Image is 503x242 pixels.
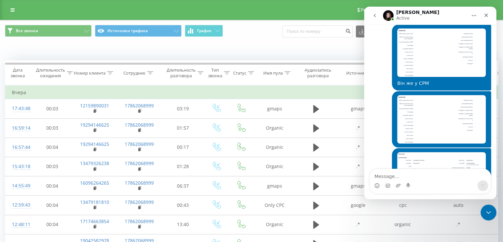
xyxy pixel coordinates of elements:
[381,196,425,215] td: cpc
[425,196,491,215] td: auto
[162,118,204,138] td: 01:57
[80,160,109,166] a: 13479326238
[208,67,222,79] div: Тип звонка
[197,29,212,33] span: График
[336,196,381,215] td: google
[125,180,154,186] a: 17862068999
[80,141,109,147] a: 19294146625
[302,67,334,79] div: Аудиозапись разговора
[263,70,283,76] div: Имя пула
[12,160,25,173] div: 15:43:18
[162,176,204,196] td: 06:37
[5,25,92,37] button: Все звонки
[125,102,154,109] a: 17862068999
[80,180,109,186] a: 16096264265
[253,196,296,215] td: Only CPC
[162,99,204,118] td: 03:19
[162,157,204,176] td: 01:28
[253,138,296,157] td: Organic
[167,67,196,79] div: Длительность разговора
[253,99,296,118] td: gmaps
[185,25,223,37] button: График
[360,7,415,13] span: Реферальная программа
[5,67,30,79] div: Дата звонка
[12,102,25,115] div: 17:43:48
[80,122,109,128] a: 19294146625
[32,157,73,176] td: 00:03
[381,215,425,234] td: organic
[162,196,204,215] td: 00:43
[32,138,73,157] td: 00:04
[32,99,73,118] td: 00:03
[253,157,296,176] td: Organic
[125,218,154,224] a: 17862068999
[32,118,73,138] td: 00:03
[12,218,25,231] div: 12:48:11
[253,176,296,196] td: gmaps
[336,176,381,196] td: gmaps
[125,122,154,128] a: 17862068999
[162,215,204,234] td: 13:40
[16,28,38,33] span: Все звонки
[12,179,25,192] div: 14:55:49
[12,141,25,154] div: 16:57:44
[74,70,105,76] div: Номер клиента
[36,67,65,79] div: Длительность ожидания
[481,205,496,220] iframe: Intercom live chat
[125,160,154,166] a: 17862068999
[162,138,204,157] td: 00:17
[282,26,353,37] input: Поиск по номеру
[125,141,154,147] a: 17862068999
[123,70,146,76] div: Сотрудник
[80,199,109,205] a: 13479181810
[233,70,246,76] div: Статус
[12,122,25,135] div: 16:59:14
[95,25,182,37] button: Источники трафика
[32,176,73,196] td: 00:04
[253,118,296,138] td: Organic
[32,196,73,215] td: 00:04
[364,7,496,199] iframe: Intercom live chat
[336,99,381,118] td: gmaps
[80,102,109,109] a: 12159890031
[80,218,109,224] a: 17174663854
[346,70,366,76] div: Источник
[356,26,392,37] button: Экспорт
[32,215,73,234] td: 00:04
[253,215,296,234] td: Organic
[125,199,154,205] a: 17862068999
[12,199,25,212] div: 12:59:43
